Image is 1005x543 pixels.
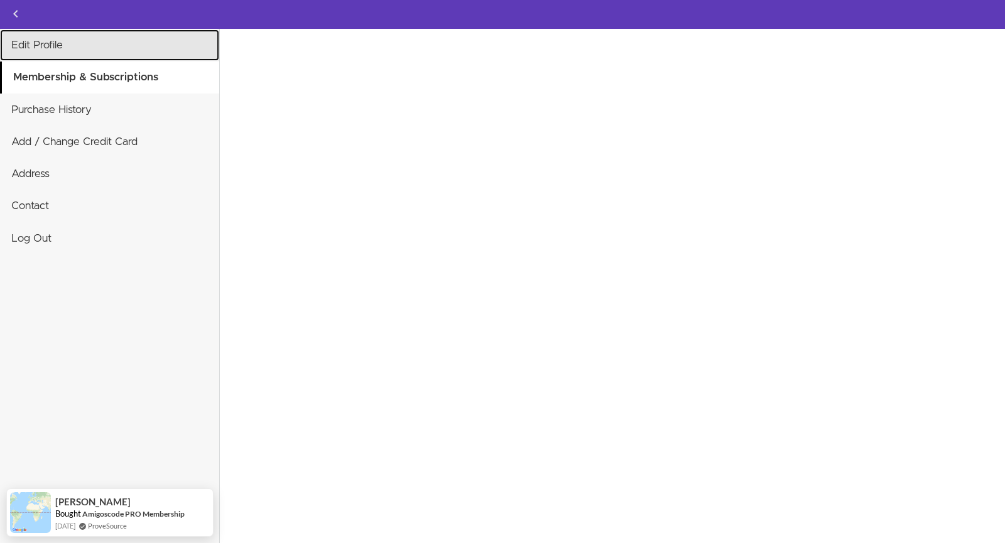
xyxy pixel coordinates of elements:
[55,508,81,519] span: Bought
[82,509,185,519] a: Amigoscode PRO Membership
[2,62,219,93] a: Membership & Subscriptions
[8,6,23,21] svg: Back to courses
[55,497,131,507] span: [PERSON_NAME]
[10,492,51,533] img: provesource social proof notification image
[55,520,75,531] span: [DATE]
[88,522,127,530] a: ProveSource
